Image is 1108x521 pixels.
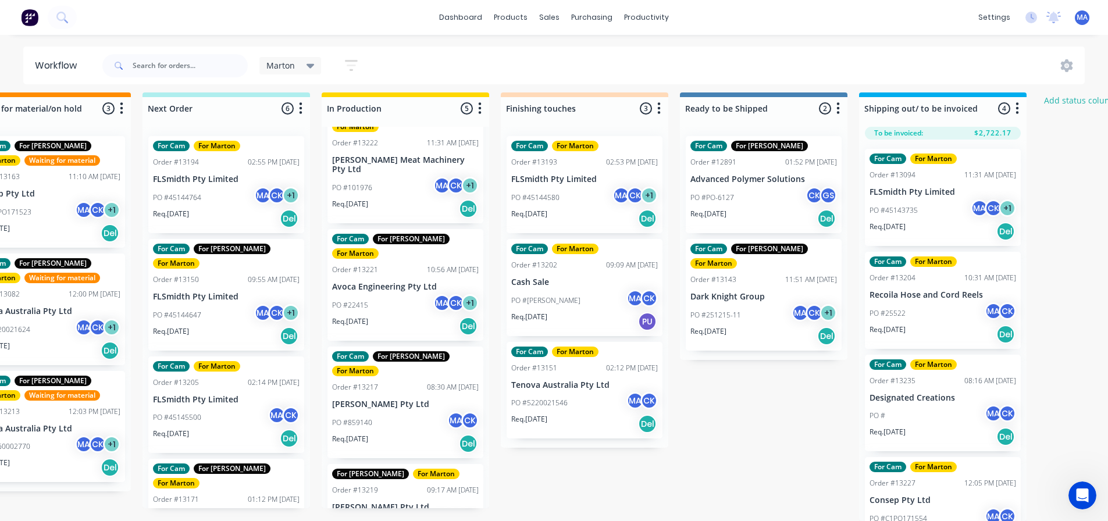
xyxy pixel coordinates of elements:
p: FLSmidth Pty Limited [511,174,658,184]
div: For Cam [870,359,906,370]
div: For CamFor MartonOrder #1320209:09 AM [DATE]Cash SalePO #[PERSON_NAME]MACKReq.[DATE]PU [507,239,662,336]
div: Waiting for material [24,155,100,166]
div: Order #13219 [332,485,378,495]
div: Del [280,429,298,448]
div: Order #13205 [153,377,199,388]
p: Avoca Engineering Pty Ltd [332,282,479,292]
div: For Marton [552,244,598,254]
div: For Marton [332,122,379,132]
div: For Marton [194,141,240,151]
div: For Marton [910,154,957,164]
div: MA [612,187,630,204]
div: MA [75,201,92,219]
div: productivity [618,9,675,26]
p: Req. [DATE] [690,326,726,337]
div: For CamFor [PERSON_NAME]For MartonOrder #1315009:55 AM [DATE]FLSmidth Pty LimitedPO #45144647MACK... [148,239,304,351]
p: PO #[PERSON_NAME] [511,295,580,306]
div: MA [75,436,92,453]
div: 01:52 PM [DATE] [785,157,837,167]
div: MA [75,319,92,336]
div: For [PERSON_NAME] [15,376,91,386]
div: For Marton [910,256,957,267]
div: For Cam [870,256,906,267]
div: GS [820,187,837,204]
iframe: Intercom live chat [1068,481,1096,509]
div: Del [459,434,478,453]
p: PO #22415 [332,300,368,311]
div: Order #13143 [690,274,736,285]
div: CK [999,302,1016,320]
p: Req. [DATE] [870,427,906,437]
p: PO #45144764 [153,192,201,203]
div: For Cam [332,234,369,244]
div: For [PERSON_NAME] [373,234,450,244]
div: For CamFor MartonOrder #1319402:55 PM [DATE]FLSmidth Pty LimitedPO #45144764MACK+1Req.[DATE]Del [148,136,304,233]
p: PO #5220021546 [511,398,568,408]
div: For CamFor MartonOrder #1315102:12 PM [DATE]Tenova Australia Pty LtdPO #5220021546MACKReq.[DATE]Del [507,342,662,439]
div: products [488,9,533,26]
div: For Cam [511,244,548,254]
div: Del [817,327,836,345]
input: Search for orders... [133,54,248,77]
p: Req. [DATE] [870,222,906,232]
div: For Marton [332,366,379,376]
p: Advanced Polymer Solutions [690,174,837,184]
div: 11:31 AM [DATE] [964,170,1016,180]
div: Waiting for material [24,390,100,401]
p: PO #45143735 [870,205,918,216]
div: Order #13202 [511,260,557,270]
div: MA [447,412,465,429]
div: CK [999,405,1016,422]
div: 01:12 PM [DATE] [248,494,300,505]
p: Req. [DATE] [511,209,547,219]
div: For Marton [552,347,598,357]
div: CK [461,412,479,429]
div: For CamFor MartonOrder #1323508:16 AM [DATE]Designated CreationsPO #MACKReq.[DATE]Del [865,355,1021,452]
div: Order #13094 [870,170,915,180]
p: PO #45144647 [153,310,201,320]
img: Factory [21,9,38,26]
p: Consep Pty Ltd [870,495,1016,505]
div: purchasing [565,9,618,26]
div: For Cam [153,244,190,254]
div: MA [433,294,451,312]
div: For [PERSON_NAME] [373,351,450,362]
div: Order #13151 [511,363,557,373]
div: settings [972,9,1016,26]
div: MA [985,405,1002,422]
div: MA [433,177,451,194]
div: 08:16 AM [DATE] [964,376,1016,386]
div: CK [806,304,823,322]
div: + 1 [999,199,1016,217]
div: Order #12891 [690,157,736,167]
div: CK [640,290,658,307]
div: 09:55 AM [DATE] [248,274,300,285]
p: PO #45144580 [511,192,560,203]
div: 12:03 PM [DATE] [69,406,120,417]
div: 08:30 AM [DATE] [427,382,479,392]
div: CK [640,392,658,409]
div: MA [626,290,644,307]
div: Del [638,209,657,228]
p: FLSmidth Pty Limited [153,395,300,405]
span: MA [1077,12,1088,23]
div: + 1 [461,294,479,312]
div: Order #13235 [870,376,915,386]
div: MA [254,304,272,322]
div: MA [254,187,272,204]
div: 09:17 AM [DATE] [427,485,479,495]
div: CK [89,436,106,453]
div: Order #13227 [870,478,915,488]
div: For Marton [413,469,459,479]
div: Order #13222 [332,138,378,148]
div: MA [268,406,286,424]
div: + 1 [461,177,479,194]
div: For CamFor MartonOrder #1320502:14 PM [DATE]FLSmidth Pty LimitedPO #45145500MACKReq.[DATE]Del [148,356,304,454]
div: For Cam [511,141,548,151]
div: Del [996,222,1015,241]
p: Req. [DATE] [153,209,189,219]
p: PO #251215-11 [690,310,741,320]
div: 09:09 AM [DATE] [606,260,658,270]
div: For Marton [910,359,957,370]
div: CK [89,319,106,336]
